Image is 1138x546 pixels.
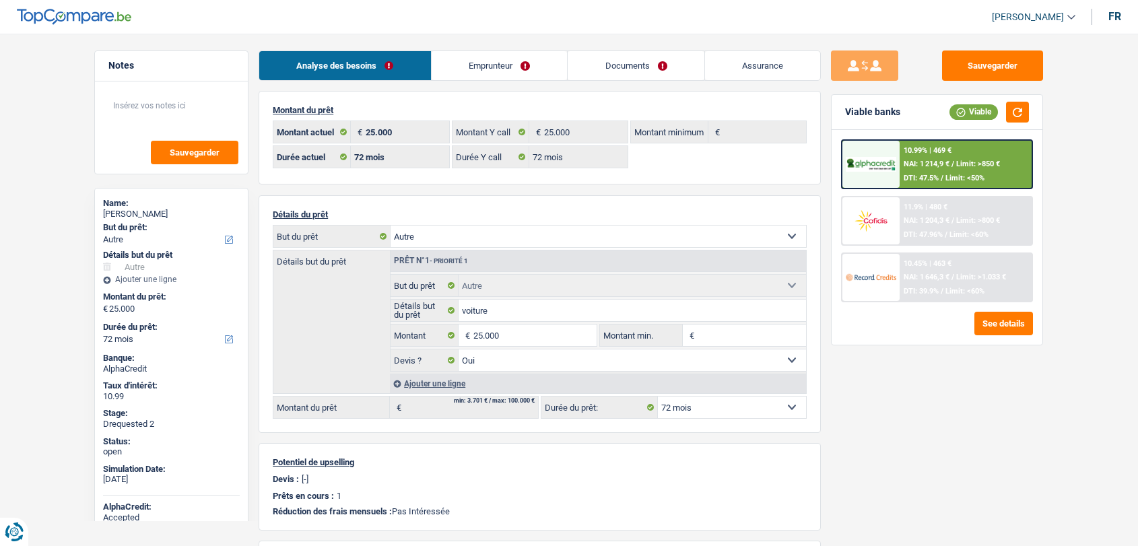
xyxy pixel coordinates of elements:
[529,121,544,143] span: €
[390,397,405,418] span: €
[103,408,240,419] div: Stage:
[945,287,984,296] span: Limit: <60%
[273,209,807,219] p: Détails du prêt
[956,160,1000,168] span: Limit: >850 €
[103,275,240,284] div: Ajouter une ligne
[956,273,1006,281] span: Limit: >1.033 €
[103,380,240,391] div: Taux d'intérêt:
[951,160,954,168] span: /
[945,174,984,182] span: Limit: <50%
[904,259,951,268] div: 10.45% | 463 €
[351,121,366,143] span: €
[273,146,351,168] label: Durée actuel
[103,304,108,314] span: €
[273,491,334,501] p: Prêts en cours :
[904,160,949,168] span: NAI: 1 214,9 €
[273,506,392,516] span: Réduction des frais mensuels :
[103,391,240,402] div: 10.99
[568,51,704,80] a: Documents
[846,265,896,289] img: Record Credits
[103,292,237,302] label: Montant du prêt:
[708,121,723,143] span: €
[683,325,698,346] span: €
[151,141,238,164] button: Sauvegarder
[454,398,535,404] div: min: 3.701 € / max: 100.000 €
[951,273,954,281] span: /
[108,60,234,71] h5: Notes
[103,250,240,261] div: Détails but du prêt
[453,121,530,143] label: Montant Y call
[631,121,708,143] label: Montant minimum
[949,230,989,239] span: Limit: <60%
[945,230,947,239] span: /
[600,325,682,346] label: Montant min.
[942,50,1043,81] button: Sauvegarder
[103,446,240,457] div: open
[904,216,949,225] span: NAI: 1 204,3 €
[904,230,943,239] span: DTI: 47.96%
[981,6,1075,28] a: [PERSON_NAME]
[103,209,240,219] div: [PERSON_NAME]
[941,174,943,182] span: /
[273,250,390,266] label: Détails but du prêt
[430,257,468,265] span: - Priorité 1
[103,198,240,209] div: Name:
[273,474,299,484] p: Devis :
[904,203,947,211] div: 11.9% | 480 €
[103,419,240,430] div: Drequested 2
[337,491,341,501] p: 1
[273,121,351,143] label: Montant actuel
[956,216,1000,225] span: Limit: >800 €
[459,325,473,346] span: €
[273,457,807,467] p: Potentiel de upselling
[391,257,471,265] div: Prêt n°1
[1108,10,1121,23] div: fr
[103,512,240,523] div: Accepted
[103,353,240,364] div: Banque:
[845,106,900,118] div: Viable banks
[541,397,658,418] label: Durée du prêt:
[949,104,998,119] div: Viable
[103,322,237,333] label: Durée du prêt:
[390,374,806,393] div: Ajouter une ligne
[302,474,308,484] p: [-]
[103,464,240,475] div: Simulation Date:
[974,312,1033,335] button: See details
[259,51,431,80] a: Analyse des besoins
[103,502,240,512] div: AlphaCredit:
[391,325,459,346] label: Montant
[846,157,896,172] img: AlphaCredit
[170,148,220,157] span: Sauvegarder
[453,146,530,168] label: Durée Y call
[391,300,459,321] label: Détails but du prêt
[904,287,939,296] span: DTI: 39.9%
[103,436,240,447] div: Status:
[103,474,240,485] div: [DATE]
[391,275,459,296] label: But du prêt
[103,222,237,233] label: But du prêt:
[951,216,954,225] span: /
[273,397,390,418] label: Montant du prêt
[992,11,1064,23] span: [PERSON_NAME]
[391,349,459,371] label: Devis ?
[432,51,568,80] a: Emprunteur
[17,9,131,25] img: TopCompare Logo
[904,174,939,182] span: DTI: 47.5%
[103,364,240,374] div: AlphaCredit
[846,208,896,233] img: Cofidis
[941,287,943,296] span: /
[273,105,807,115] p: Montant du prêt
[904,273,949,281] span: NAI: 1 646,3 €
[904,146,951,155] div: 10.99% | 469 €
[705,51,821,80] a: Assurance
[273,506,807,516] p: Pas Intéressée
[273,226,391,247] label: But du prêt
